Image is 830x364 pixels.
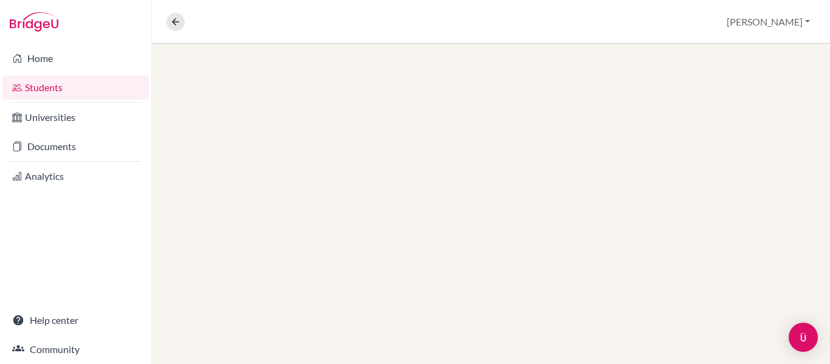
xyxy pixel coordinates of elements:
button: [PERSON_NAME] [721,10,815,33]
div: Open Intercom Messenger [789,323,818,352]
a: Universities [2,105,149,129]
a: Analytics [2,164,149,188]
a: Documents [2,134,149,159]
a: Students [2,75,149,100]
img: Bridge-U [10,12,58,32]
a: Community [2,337,149,362]
a: Help center [2,308,149,332]
a: Home [2,46,149,70]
